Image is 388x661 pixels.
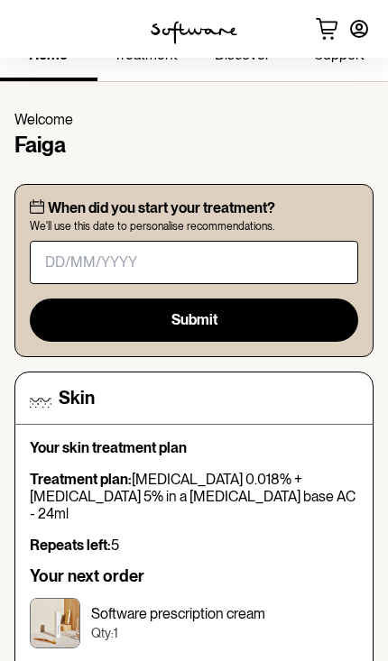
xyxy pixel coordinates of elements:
[30,537,111,554] strong: Repeats left:
[30,241,358,284] input: DD/MM/YYYY
[171,311,217,328] span: Submit
[14,111,374,128] p: Welcome
[14,135,374,155] h3: Faiga
[30,298,358,342] button: Submit
[91,626,265,641] p: Qty: 1
[30,220,358,233] span: We'll use this date to personalise recommendations.
[30,569,358,583] h6: Your next order
[91,605,265,622] p: Software prescription cream
[151,21,237,44] img: software logo
[30,598,80,648] img: ckrj60pny00003h5x9u7lpp18.jpg
[30,439,358,456] p: Your skin treatment plan
[30,471,132,488] strong: Treatment plan:
[30,471,358,523] p: [MEDICAL_DATA] 0.018% + [MEDICAL_DATA] 5% in a [MEDICAL_DATA] base AC - 24ml
[30,537,358,554] p: 5
[48,199,275,216] p: When did you start your treatment?
[59,390,95,406] h4: Skin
